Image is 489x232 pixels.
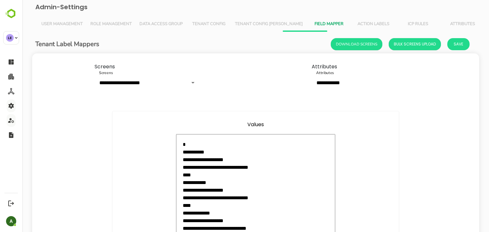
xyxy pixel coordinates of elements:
span: Action Labels [333,22,370,27]
button: Logout [7,199,15,208]
span: User Management [19,22,60,27]
label: Screens [72,63,177,71]
button: Bulk Screens Upload [366,38,419,50]
label: Attributes [294,70,312,76]
span: Data Access Group [117,22,160,27]
label: Screens [77,70,91,76]
div: LE [6,34,14,42]
span: Tenant Config [168,22,205,27]
div: A [6,216,16,226]
span: Tenant Config [PERSON_NAME] [213,22,280,27]
img: BambooboxLogoMark.f1c84d78b4c51b1a7b5f700c9845e183.svg [3,8,19,20]
button: Open [166,78,175,87]
div: Vertical tabs example [15,17,451,32]
span: Role Management [68,22,110,27]
span: Attributes [422,22,459,27]
h6: Tenant Label Mappers [13,39,77,49]
label: Attributes [289,63,394,71]
button: Download Screens [308,38,360,50]
span: ICP Rules [377,22,414,27]
span: Field Mapper [288,22,325,27]
label: Values [225,121,242,128]
span: Bulk Screens Upload [372,40,414,48]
